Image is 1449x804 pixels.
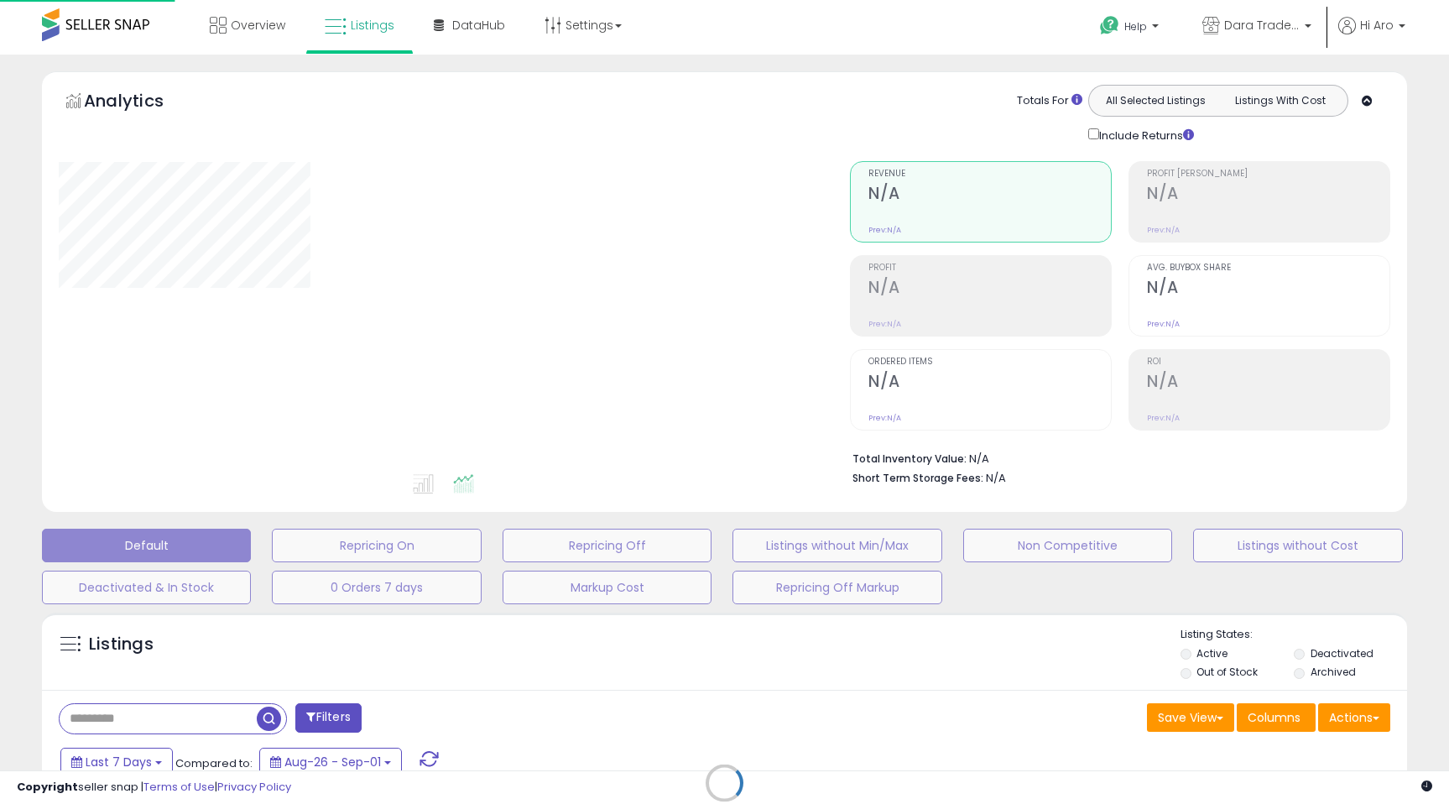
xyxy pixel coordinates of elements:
span: Dara Trades LC [1224,17,1300,34]
b: Total Inventory Value: [852,452,967,466]
span: Hi Aro [1360,17,1394,34]
h2: N/A [1147,184,1389,206]
small: Prev: N/A [1147,225,1180,235]
h2: N/A [868,278,1111,300]
a: Hi Aro [1338,17,1405,55]
a: Help [1087,3,1175,55]
strong: Copyright [17,779,78,795]
h2: N/A [868,372,1111,394]
button: Repricing Off Markup [732,571,941,604]
button: Default [42,529,251,562]
div: Include Returns [1076,125,1214,144]
i: Get Help [1099,15,1120,36]
span: N/A [986,470,1006,486]
span: Listings [351,17,394,34]
button: Markup Cost [503,571,711,604]
button: Repricing On [272,529,481,562]
small: Prev: N/A [1147,319,1180,329]
h2: N/A [868,184,1111,206]
b: Short Term Storage Fees: [852,471,983,485]
small: Prev: N/A [868,413,901,423]
h5: Analytics [84,89,196,117]
h2: N/A [1147,278,1389,300]
button: Non Competitive [963,529,1172,562]
span: Avg. Buybox Share [1147,264,1389,273]
button: Listings without Min/Max [732,529,941,562]
span: Overview [231,17,285,34]
span: Revenue [868,170,1111,179]
small: Prev: N/A [1147,413,1180,423]
span: Profit [PERSON_NAME] [1147,170,1389,179]
button: Repricing Off [503,529,711,562]
span: ROI [1147,358,1389,367]
span: Ordered Items [868,358,1111,367]
span: DataHub [452,17,505,34]
button: Listings without Cost [1193,529,1402,562]
h2: N/A [1147,372,1389,394]
button: 0 Orders 7 days [272,571,481,604]
li: N/A [852,447,1378,467]
div: Totals For [1017,93,1082,109]
span: Help [1124,19,1147,34]
div: seller snap | | [17,780,291,796]
button: Deactivated & In Stock [42,571,251,604]
button: Listings With Cost [1217,90,1342,112]
small: Prev: N/A [868,319,901,329]
span: Profit [868,264,1111,273]
button: All Selected Listings [1093,90,1218,112]
small: Prev: N/A [868,225,901,235]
